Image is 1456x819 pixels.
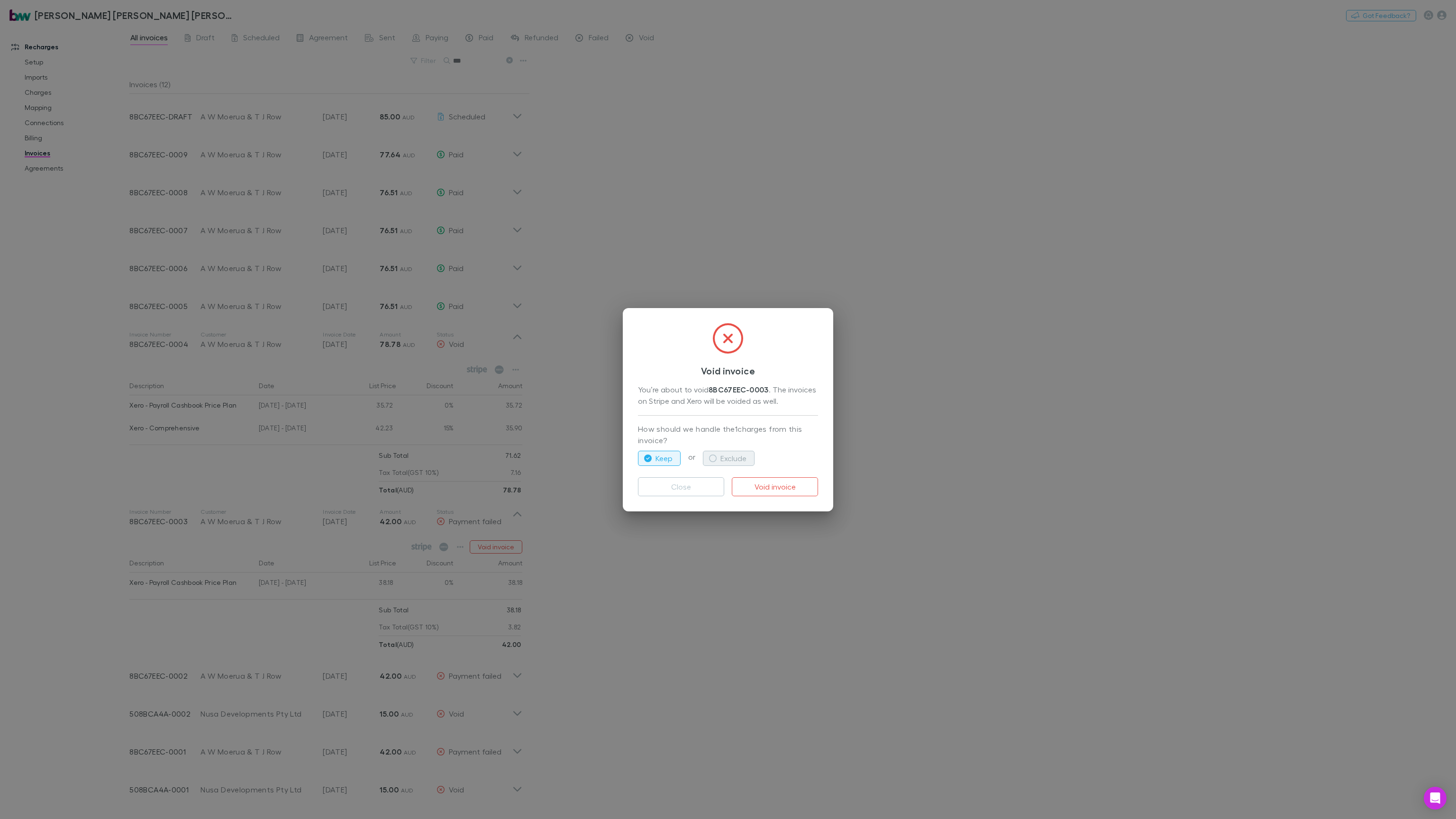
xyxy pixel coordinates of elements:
div: Open Intercom Messenger [1424,787,1447,810]
div: You’re about to void . The invoices on Stripe and Xero will be voided as well. [638,384,818,408]
button: Exclude [703,451,755,466]
button: Keep [638,451,681,466]
button: Void invoice [732,477,818,496]
span: or [681,452,703,461]
h3: Void invoice [638,365,818,376]
p: How should we handle the 1 charges from this invoice? [638,423,818,447]
strong: 8BC67EEC-0003 [709,385,769,394]
button: Close [638,477,724,496]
